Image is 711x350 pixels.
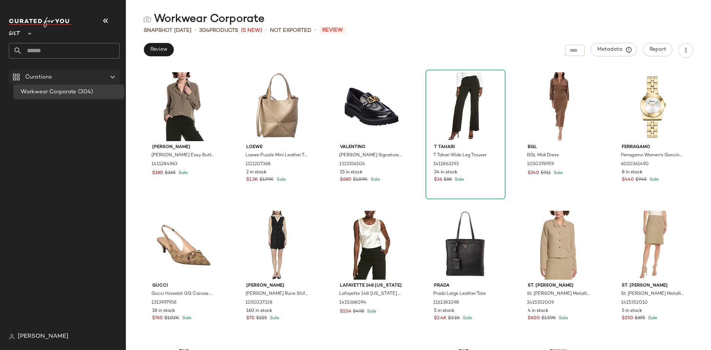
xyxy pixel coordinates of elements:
span: 1411284963 [151,161,177,168]
span: • [314,26,316,35]
span: Gucci Horsebit GG Canvas Slingback Pump [151,291,214,297]
span: $911 [541,170,551,177]
span: 34 in stock [434,169,457,176]
span: Metadata [597,46,631,53]
span: 2 in stock [246,169,267,176]
span: Curations [25,73,52,81]
span: 5 in stock [434,308,454,314]
span: [PERSON_NAME] [246,283,309,289]
span: Sale [557,316,568,321]
span: 1415368094 [339,300,366,306]
span: 18 in stock [152,308,175,314]
button: Report [643,43,672,56]
span: • [265,26,267,35]
img: 1411863293_RLLATH.jpg [428,72,503,141]
span: $250 [622,315,633,322]
span: St. [PERSON_NAME] Metallic Tweed Jacket [527,291,590,297]
span: $1.02K [164,315,179,322]
span: $3.1K [448,315,460,322]
span: 6010361490 [621,161,649,168]
img: 1313356106_RLLATH.jpg [334,72,409,141]
span: 1050237328 [246,300,273,306]
span: Snapshot [DATE] [144,27,191,34]
span: Ferragamo Women's Gancino Watch [621,152,684,159]
span: Loewe Puzzle Mini Leather Tote [246,152,308,159]
span: Not Exported [270,27,311,34]
span: $104 [340,309,351,315]
span: • [194,26,196,35]
span: Sale [177,171,188,176]
span: $760 [152,315,163,322]
span: $36 [434,177,442,183]
img: 1161381098_RLLATH.jpg [428,211,503,280]
span: T Tahari Wide Leg Trouser [433,152,487,159]
span: Gucci [152,283,215,289]
span: 1411863293 [433,161,459,168]
span: Review [150,47,167,53]
span: St. [PERSON_NAME] [528,283,591,289]
img: 1415368094_RLLATH.jpg [334,211,409,280]
span: Ferragamo [622,144,685,151]
span: $440 [622,177,634,183]
img: 1050378959_RLLATH.jpg [522,72,597,141]
span: Sale [552,171,563,176]
img: 1050237328_RLLATH.jpg [240,211,315,280]
span: $365 [165,170,176,177]
span: Sale [181,316,191,321]
img: 1411284963_RLLATH.jpg [146,72,221,141]
span: 1313356106 [339,161,365,168]
span: $1.59K [541,315,556,322]
button: Metadata [591,43,637,56]
span: $88 [444,177,452,183]
span: 5 in stock [622,308,642,314]
span: St. [PERSON_NAME] [622,283,685,289]
span: 15 in stock [340,169,363,176]
img: svg%3e [144,16,151,23]
span: Sale [453,177,464,182]
span: [PERSON_NAME] Rune Shift Dress [246,291,308,297]
span: Sale [648,177,659,182]
span: 1415352009 [527,300,554,306]
span: Sale [369,177,380,182]
span: Sale [365,309,376,314]
span: Lafayette 148 [US_STATE] Perla Silk Blouse [339,291,402,297]
span: Loewe [246,144,309,151]
span: BGL Midi Dress [527,152,559,159]
span: $498 [353,309,364,315]
div: Products [199,27,238,34]
img: 6010361490_RLLATH.jpg [616,72,691,141]
span: 4 in stock [528,308,548,314]
span: Gilt [9,25,21,39]
span: Sale [461,316,472,321]
span: [PERSON_NAME] Easy Button Blouse [151,152,214,159]
span: Prada Large Leather Tote [433,291,486,297]
span: Sale [275,177,286,182]
div: Workwear Corporate [144,12,264,27]
span: [PERSON_NAME] [152,144,215,151]
span: 8 in stock [622,169,642,176]
span: 304 [199,28,209,33]
span: $1.09K [353,177,368,183]
span: 160 in stock [246,308,272,314]
span: $695 [635,315,645,322]
span: 1415352010 [621,300,648,306]
span: $600 [528,315,540,322]
span: Report [649,47,666,53]
img: 1111207368_RLLATH.jpg [240,72,315,141]
img: svg%3e [9,334,15,340]
span: [PERSON_NAME] [18,332,69,341]
span: $240 [528,170,539,177]
span: St. [PERSON_NAME] Metallic Tweed Skirt [621,291,684,297]
span: 1313997958 [151,300,177,306]
span: Sale [647,316,657,321]
span: 1161381098 [433,300,459,306]
span: (304) [77,88,93,96]
img: 1415352010_RLLATH.jpg [616,211,691,280]
img: 1313997958_RLLATH.jpg [146,211,221,280]
span: 1050378959 [527,161,554,168]
span: Workwear Corporate [21,88,77,96]
span: BGL [528,144,591,151]
button: Review [144,43,174,56]
span: Lafayette 148 [US_STATE] [340,283,403,289]
span: (5 New) [241,27,262,34]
